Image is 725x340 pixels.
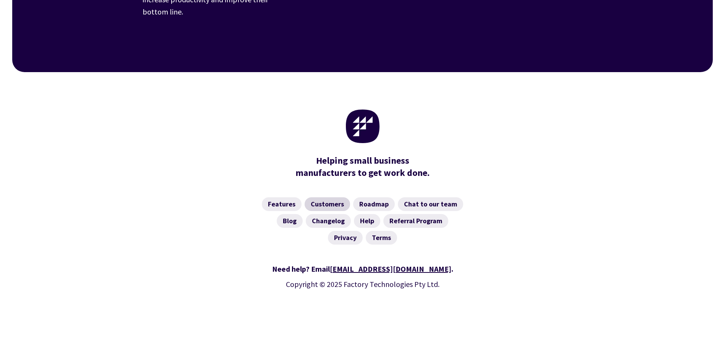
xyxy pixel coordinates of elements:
div: Need help? Email . [143,263,583,275]
a: [EMAIL_ADDRESS][DOMAIN_NAME] [330,264,451,274]
mark: Helping small business [316,155,409,167]
nav: Footer Navigation [143,197,583,245]
a: Roadmap [353,197,395,211]
p: Copyright © 2025 Factory Technologies Pty Ltd. [143,278,583,290]
a: Privacy [328,231,363,245]
a: Referral Program [383,214,448,228]
a: Terms [366,231,397,245]
a: Customers [305,197,350,211]
a: Chat to our team [398,197,463,211]
a: Features [262,197,302,211]
iframe: Chat Widget [598,258,725,340]
a: Changelog [306,214,351,228]
a: Help [354,214,380,228]
a: Blog [277,214,303,228]
div: manufacturers to get work done. [292,155,433,179]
